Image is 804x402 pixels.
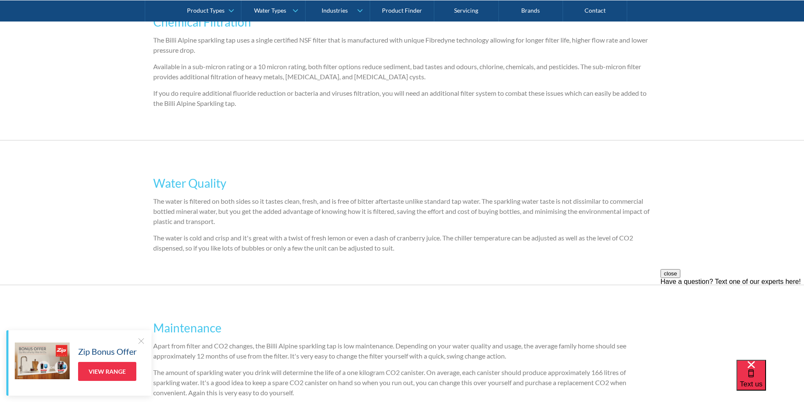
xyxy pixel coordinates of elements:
[153,341,651,361] p: Apart from filter and CO2 changes, the Billi Alpine sparkling tap is low maintenance. Depending o...
[322,7,348,14] div: Industries
[78,362,136,381] a: View Range
[153,319,651,337] h3: Maintenance
[153,13,651,31] h3: Chemical Filtration
[78,345,137,358] h5: Zip Bonus Offer
[153,233,651,253] p: The water is cold and crisp and it's great with a twist of fresh lemon or even a dash of cranberr...
[15,343,70,379] img: Zip Bonus Offer
[736,360,804,402] iframe: podium webchat widget bubble
[153,35,651,55] p: The Billi Alpine sparkling tap uses a single certified NSF filter that is manufactured with uniqu...
[187,7,225,14] div: Product Types
[153,88,651,108] p: If you do require additional fluoride reduction or bacteria and viruses filtration, you will need...
[254,7,286,14] div: Water Types
[661,269,804,370] iframe: podium webchat widget prompt
[153,174,651,192] h3: Water Quality
[153,62,651,82] p: Available in a sub-micron rating or a 10 micron rating, both filter options reduce sediment, bad ...
[153,196,651,227] p: The water is filtered on both sides so it tastes clean, fresh, and is free of bitter aftertaste u...
[153,367,651,398] p: The amount of sparkling water you drink will determine the life of a one kilogram CO2 canister. O...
